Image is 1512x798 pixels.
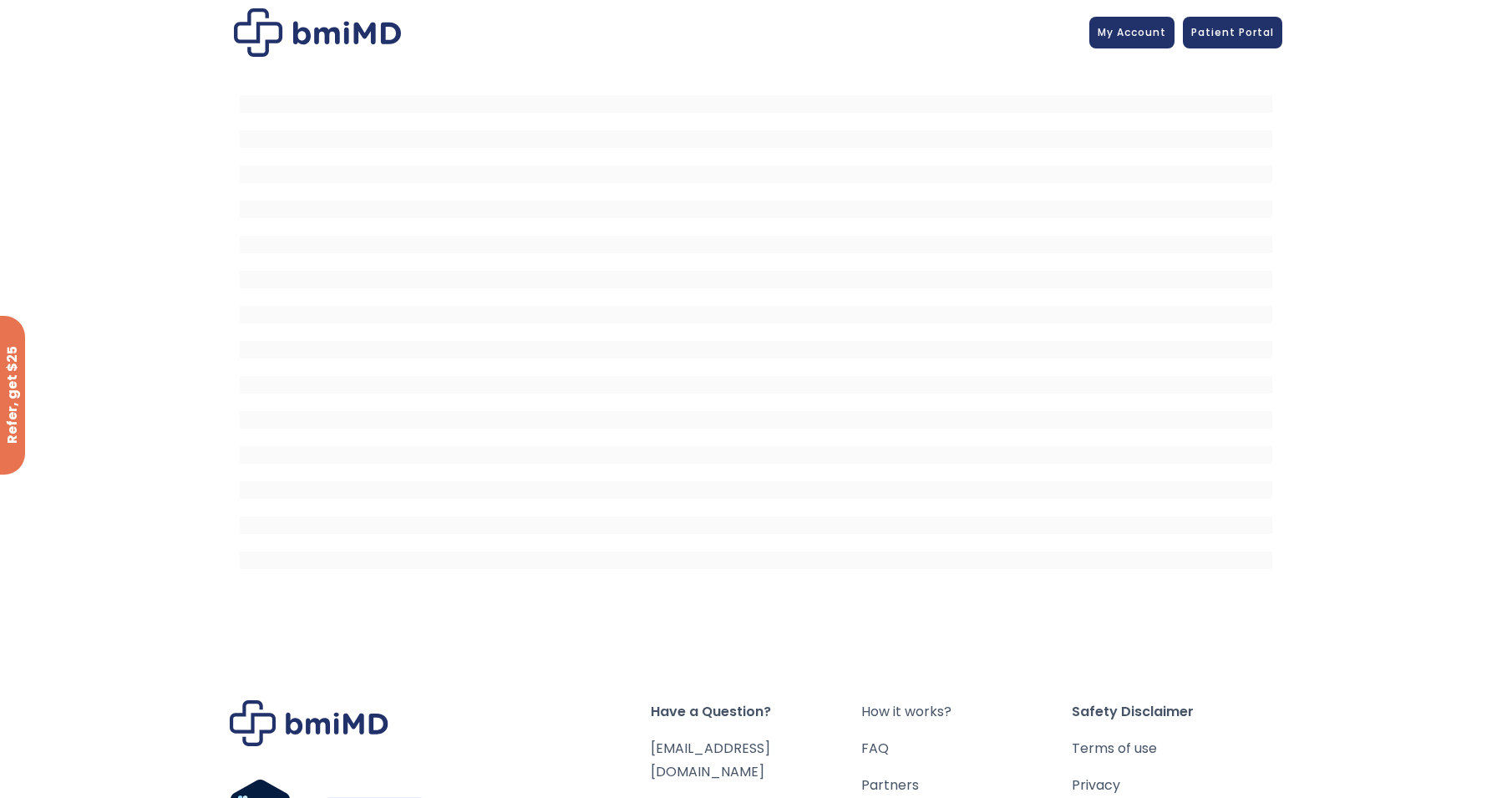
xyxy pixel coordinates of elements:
a: Partners [861,774,1072,797]
a: How it works? [861,700,1072,724]
span: My Account [1098,25,1166,39]
span: Safety Disclaimer [1072,700,1282,724]
img: Patient Messaging Portal [234,8,401,57]
span: Have a Question? [651,700,861,724]
a: [EMAIL_ADDRESS][DOMAIN_NAME] [651,739,770,781]
iframe: MDI Patient Messaging Portal [240,78,1272,579]
img: Brand Logo [230,700,388,746]
a: FAQ [861,737,1072,760]
a: Patient Portal [1183,17,1282,48]
span: Patient Portal [1191,25,1274,39]
a: Terms of use [1072,737,1282,760]
a: Privacy [1072,774,1282,797]
a: My Account [1089,17,1175,48]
